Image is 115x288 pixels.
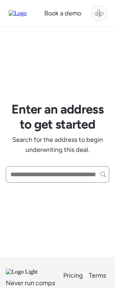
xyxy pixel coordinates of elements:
[9,10,27,16] img: Logo
[6,269,57,275] img: Logo Light
[89,270,109,280] a: Terms
[63,270,83,280] a: Pricing
[63,272,83,279] span: Pricing
[89,272,106,279] span: Terms
[44,9,81,17] span: Book a demo
[6,102,109,132] h1: Enter an address to get started
[6,135,109,155] span: Search for the address to begin underwriting this deal.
